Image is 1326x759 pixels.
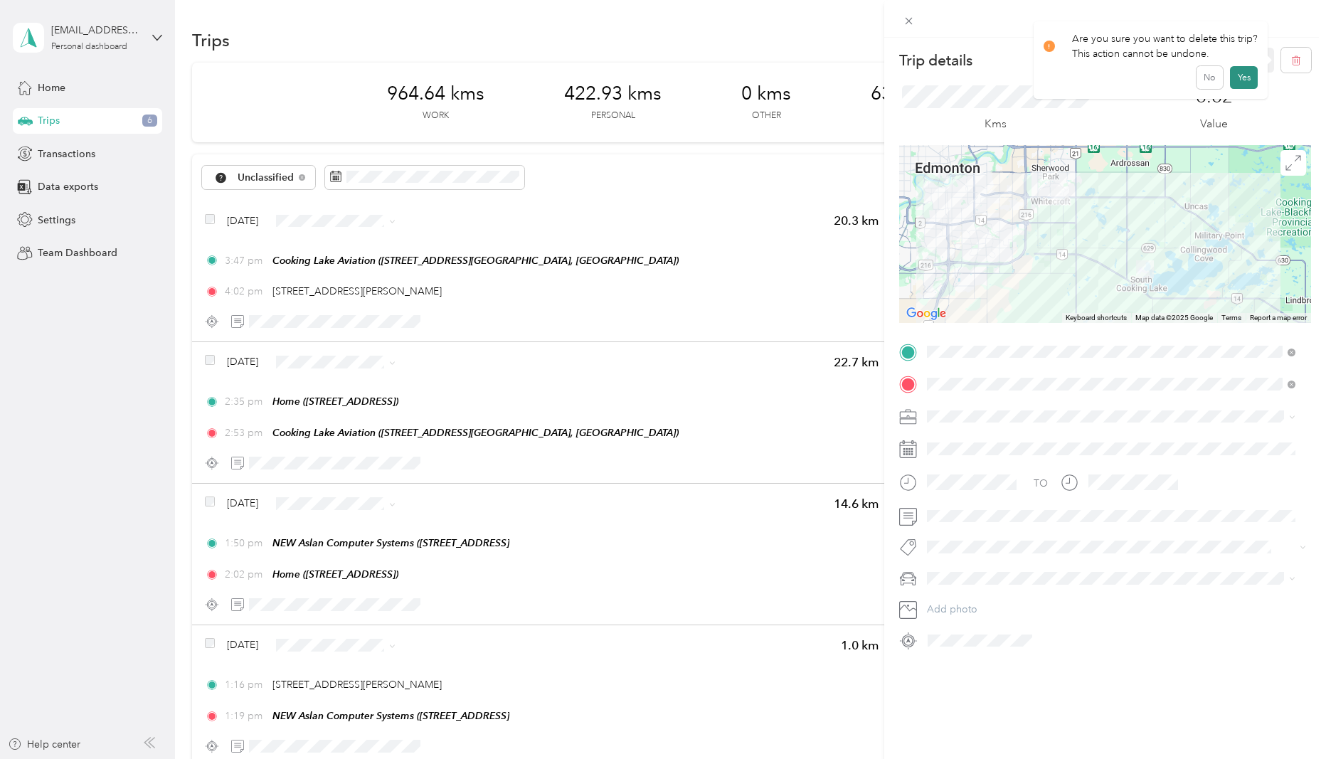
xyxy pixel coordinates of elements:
[1221,314,1241,322] a: Terms (opens in new tab)
[1200,115,1228,133] p: Value
[985,115,1007,133] p: Kms
[922,600,1311,620] button: Add photo
[1230,66,1258,89] button: Yes
[1066,313,1127,323] button: Keyboard shortcuts
[903,304,950,323] img: Google
[899,51,972,70] p: Trip details
[1197,66,1223,89] button: No
[1135,314,1213,322] span: Map data ©2025 Google
[1250,314,1307,322] a: Report a map error
[1246,679,1326,759] iframe: Everlance-gr Chat Button Frame
[903,304,950,323] a: Open this area in Google Maps (opens a new window)
[1044,31,1258,61] div: Are you sure you want to delete this trip? This action cannot be undone.
[1034,476,1048,491] div: TO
